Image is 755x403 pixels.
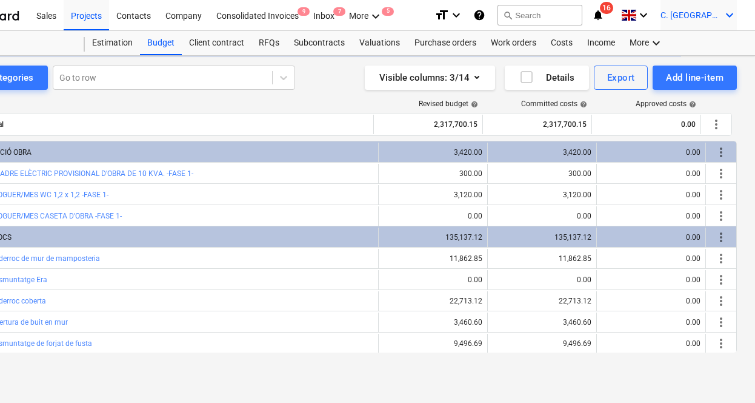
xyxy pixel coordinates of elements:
[544,31,580,55] a: Costs
[602,297,700,305] div: 0.00
[660,10,721,20] span: C. [GEOGRAPHIC_DATA]
[592,8,604,22] i: notifications
[434,8,449,22] i: format_size
[384,297,482,305] div: 22,713.12
[602,339,700,348] div: 0.00
[493,254,591,263] div: 11,862.85
[503,10,513,20] span: search
[521,100,587,108] div: Committed costs
[714,294,728,308] span: More actions
[607,70,635,86] div: Export
[602,276,700,284] div: 0.00
[600,2,613,14] span: 16
[649,36,664,50] i: keyboard_arrow_down
[384,276,482,284] div: 0.00
[493,233,591,242] div: 135,137.12
[577,101,587,108] span: help
[493,318,591,327] div: 3,460.60
[602,191,700,199] div: 0.00
[384,254,482,263] div: 11,862.85
[636,8,651,22] i: keyboard_arrow_down
[714,251,728,266] span: More actions
[384,339,482,348] div: 9,496.69
[602,212,700,220] div: 0.00
[497,5,582,25] button: Search
[384,318,482,327] div: 3,460.60
[352,31,407,55] a: Valuations
[714,209,728,223] span: More actions
[384,233,482,242] div: 135,137.12
[594,66,648,90] button: Export
[602,169,700,178] div: 0.00
[597,115,696,134] div: 0.00
[722,8,737,22] i: keyboard_arrow_down
[653,66,737,90] button: Add line-item
[484,31,544,55] a: Work orders
[182,31,251,55] a: Client contract
[368,9,383,24] i: keyboard_arrow_down
[602,148,700,157] div: 0.00
[714,145,728,160] span: More actions
[407,31,484,55] a: Purchase orders
[419,100,478,108] div: Revised budget
[384,212,482,220] div: 0.00
[714,273,728,287] span: More actions
[449,8,464,22] i: keyboard_arrow_down
[251,31,287,55] a: RFQs
[384,191,482,199] div: 3,120.00
[333,7,345,16] span: 7
[493,297,591,305] div: 22,713.12
[298,7,310,16] span: 9
[473,8,485,22] i: Knowledge base
[709,117,723,132] span: More actions
[602,254,700,263] div: 0.00
[287,31,352,55] a: Subcontracts
[580,31,622,55] a: Income
[493,191,591,199] div: 3,120.00
[384,148,482,157] div: 3,420.00
[382,7,394,16] span: 5
[636,100,696,108] div: Approved costs
[714,188,728,202] span: More actions
[622,31,671,55] div: More
[666,70,723,86] div: Add line-item
[493,169,591,178] div: 300.00
[384,169,482,178] div: 300.00
[85,31,140,55] a: Estimation
[493,339,591,348] div: 9,496.69
[694,345,755,403] iframe: Chat Widget
[519,70,574,86] div: Details
[714,336,728,351] span: More actions
[379,115,477,134] div: 2,317,700.15
[488,115,587,134] div: 2,317,700.15
[602,318,700,327] div: 0.00
[714,315,728,330] span: More actions
[379,70,481,86] div: Visible columns : 3/14
[468,101,478,108] span: help
[493,212,591,220] div: 0.00
[714,166,728,181] span: More actions
[365,66,495,90] button: Visible columns:3/14
[714,230,728,245] span: More actions
[602,233,700,242] div: 0.00
[505,66,589,90] button: Details
[493,276,591,284] div: 0.00
[493,148,591,157] div: 3,420.00
[687,101,696,108] span: help
[140,31,182,55] a: Budget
